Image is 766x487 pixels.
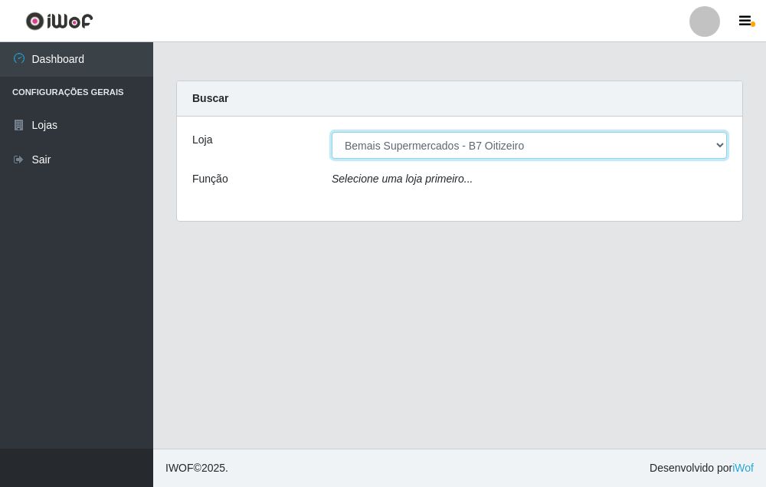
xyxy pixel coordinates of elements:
[192,132,212,148] label: Loja
[732,462,754,474] a: iWof
[332,173,473,185] i: Selecione uma loja primeiro...
[192,92,228,104] strong: Buscar
[25,12,93,31] img: CoreUI Logo
[650,460,754,476] span: Desenvolvido por
[192,171,228,187] label: Função
[165,462,194,474] span: IWOF
[165,460,228,476] span: © 2025 .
